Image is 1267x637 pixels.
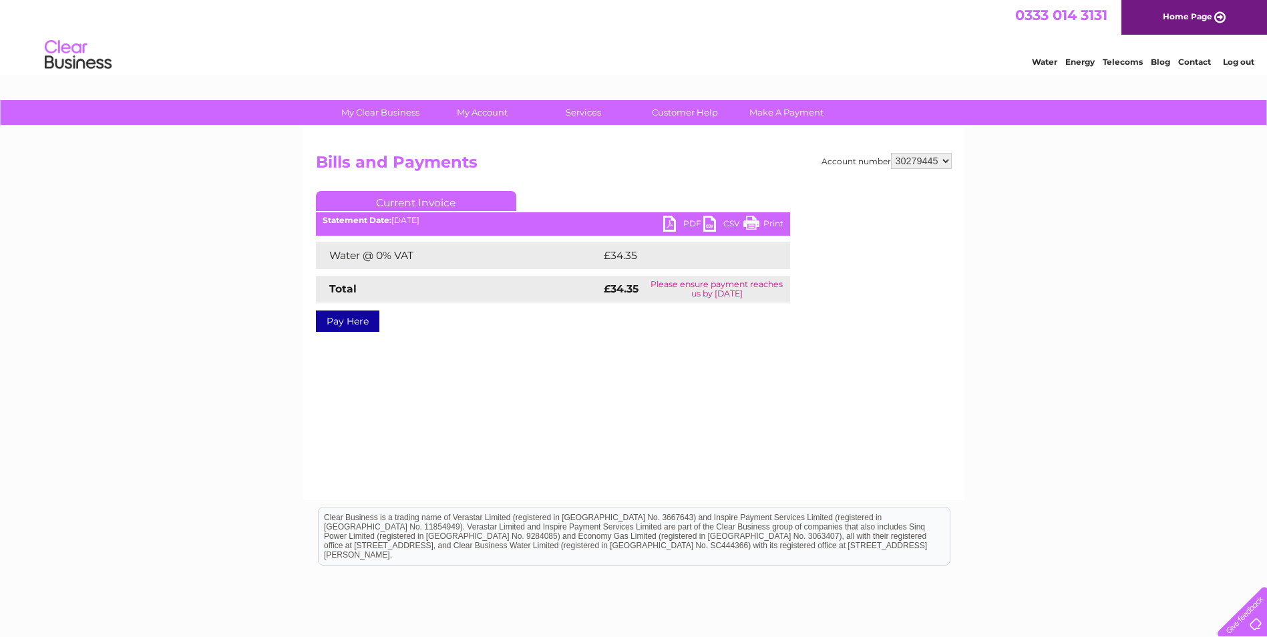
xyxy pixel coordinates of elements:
b: Statement Date: [323,215,391,225]
a: Energy [1065,57,1095,67]
a: Pay Here [316,310,379,332]
a: Water [1032,57,1057,67]
strong: £34.35 [604,282,639,295]
a: My Clear Business [325,100,435,125]
a: Make A Payment [731,100,842,125]
a: Services [528,100,639,125]
div: [DATE] [316,216,790,225]
a: My Account [427,100,537,125]
a: Customer Help [630,100,740,125]
a: Current Invoice [316,191,516,211]
h2: Bills and Payments [316,153,952,178]
div: Account number [822,153,952,169]
a: Telecoms [1103,57,1143,67]
td: £34.35 [600,242,763,269]
a: Print [743,216,783,235]
strong: Total [329,282,357,295]
td: Water @ 0% VAT [316,242,600,269]
a: Contact [1178,57,1211,67]
img: logo.png [44,35,112,75]
div: Clear Business is a trading name of Verastar Limited (registered in [GEOGRAPHIC_DATA] No. 3667643... [319,7,950,65]
a: PDF [663,216,703,235]
td: Please ensure payment reaches us by [DATE] [644,276,790,302]
a: Blog [1151,57,1170,67]
a: Log out [1223,57,1254,67]
a: CSV [703,216,743,235]
a: 0333 014 3131 [1015,7,1107,23]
